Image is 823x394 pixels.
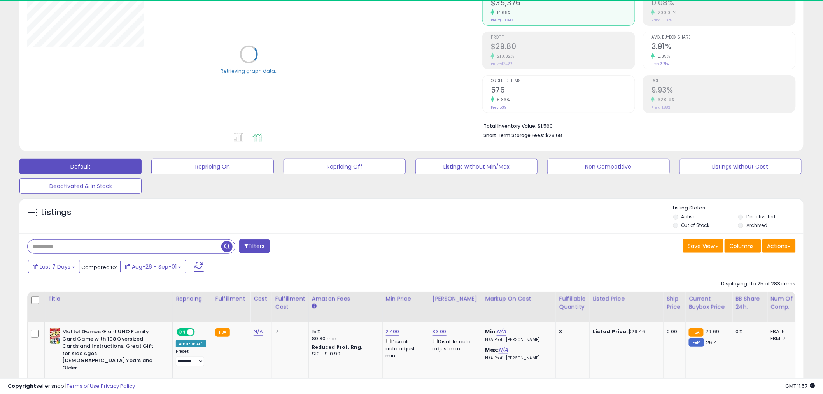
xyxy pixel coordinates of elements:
span: $28.68 [545,132,562,139]
small: Prev: -$24.87 [491,62,512,66]
h2: 9.93% [651,86,795,96]
b: Total Inventory Value: [483,123,536,129]
label: Out of Stock [681,222,710,229]
small: 14.68% [494,10,511,16]
p: N/A Profit [PERSON_NAME] [485,337,550,343]
a: 33.00 [433,328,447,336]
span: 2025-09-9 11:57 GMT [786,382,815,390]
span: Aug-26 - Sep-01 [132,263,177,271]
div: Repricing [176,295,209,303]
small: 5.39% [655,53,670,59]
small: FBA [215,328,230,337]
small: 6.86% [494,97,510,103]
button: Listings without Cost [679,159,802,174]
div: Retrieving graph data.. [221,68,277,75]
small: Amazon Fees. [312,303,317,310]
div: 3 [559,328,583,335]
span: Profit [491,35,635,40]
div: [PERSON_NAME] [433,295,479,303]
small: Prev: 539 [491,105,507,110]
div: Ship Price [667,295,682,311]
div: Preset: [176,349,206,366]
button: Repricing Off [284,159,406,174]
li: $1,560 [483,121,790,130]
div: Current Buybox Price [689,295,729,311]
span: Last 7 Days [40,263,70,271]
small: 219.82% [494,53,514,59]
div: 15% [312,328,376,335]
span: ON [177,329,187,336]
small: Prev: $30,847 [491,18,513,23]
button: Filters [239,239,270,253]
b: Short Term Storage Fees: [483,132,544,139]
div: Markup on Cost [485,295,553,303]
h2: 3.91% [651,42,795,53]
div: $29.46 [593,328,657,335]
div: FBA: 5 [770,328,796,335]
button: Last 7 Days [28,260,80,273]
div: 0.00 [667,328,679,335]
div: Min Price [386,295,426,303]
div: 7 [275,328,303,335]
a: N/A [499,346,508,354]
p: N/A Profit [PERSON_NAME] [485,355,550,361]
h2: $29.80 [491,42,635,53]
p: Listing States: [673,204,804,212]
div: Cost [254,295,269,303]
h2: 576 [491,86,635,96]
img: 519XdIobbhL._SL40_.jpg [50,328,60,344]
button: Repricing On [151,159,273,174]
span: Compared to: [81,264,117,271]
button: Save View [683,239,723,253]
b: Listed Price: [593,328,628,335]
small: 628.19% [655,97,675,103]
th: The percentage added to the cost of goods (COGS) that forms the calculator for Min & Max prices. [482,292,556,322]
label: Active [681,213,696,220]
div: $10 - $10.90 [312,351,376,357]
a: Privacy Policy [101,382,135,390]
small: FBA [689,328,703,337]
b: Max: [485,346,499,354]
button: Listings without Min/Max [415,159,538,174]
a: 27.00 [386,328,399,336]
button: Default [19,159,142,174]
small: Prev: -1.88% [651,105,670,110]
span: Ordered Items [491,79,635,83]
button: Actions [762,239,796,253]
div: Fulfillment Cost [275,295,305,311]
div: Fulfillable Quantity [559,295,586,311]
div: Num of Comp. [770,295,799,311]
div: FBM: 7 [770,335,796,342]
div: Disable auto adjust min [386,337,423,359]
div: $0.30 min [312,335,376,342]
div: BB Share 24h. [735,295,764,311]
a: N/A [254,328,263,336]
div: Disable auto adjust max [433,337,476,352]
span: Avg. Buybox Share [651,35,795,40]
small: Prev: -0.08% [651,18,672,23]
label: Deactivated [746,213,776,220]
button: Deactivated & In Stock [19,178,142,194]
span: OFF [194,329,206,336]
b: Reduced Prof. Rng. [312,344,363,350]
small: 200.00% [655,10,676,16]
button: Columns [725,239,761,253]
span: 29.69 [706,328,720,335]
small: Prev: 3.71% [651,62,669,66]
button: Non Competitive [547,159,669,174]
div: Amazon AI * [176,340,206,347]
h5: Listings [41,207,71,218]
div: Title [48,295,169,303]
button: Aug-26 - Sep-01 [120,260,186,273]
label: Archived [746,222,767,229]
small: FBM [689,338,704,347]
div: seller snap | | [8,383,135,390]
div: Listed Price [593,295,660,303]
a: Terms of Use [67,382,100,390]
a: N/A [497,328,506,336]
strong: Copyright [8,382,36,390]
div: Displaying 1 to 25 of 283 items [721,280,796,288]
div: Amazon Fees [312,295,379,303]
b: Min: [485,328,497,335]
div: 0% [735,328,761,335]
